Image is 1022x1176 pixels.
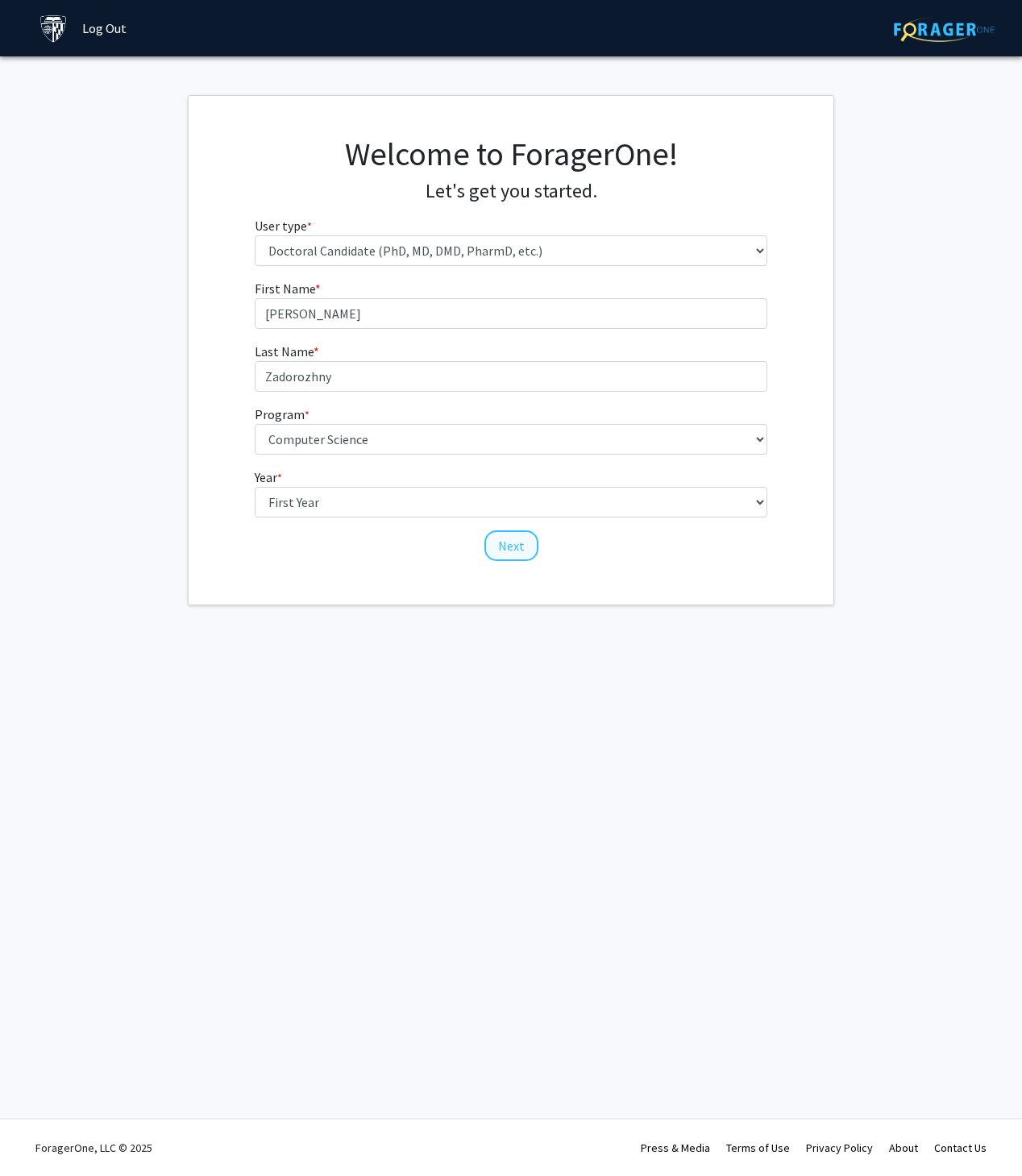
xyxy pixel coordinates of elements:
h1: Welcome to ForagerOne! [255,135,768,173]
a: Terms of Use [726,1141,790,1155]
a: Contact Us [934,1141,987,1155]
h4: Let's get you started. [255,180,768,203]
div: ForagerOne, LLC © 2025 [35,1120,152,1176]
img: Johns Hopkins University Logo [39,15,68,43]
img: ForagerOne Logo [894,17,995,42]
button: Next [484,530,538,561]
span: Last Name [255,343,314,359]
label: Program [255,405,310,424]
a: About [889,1141,918,1155]
label: Year [255,467,282,487]
a: Press & Media [641,1141,710,1155]
iframe: Chat [12,1103,69,1164]
span: First Name [255,280,315,297]
label: User type [255,216,312,235]
a: Privacy Policy [806,1141,873,1155]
